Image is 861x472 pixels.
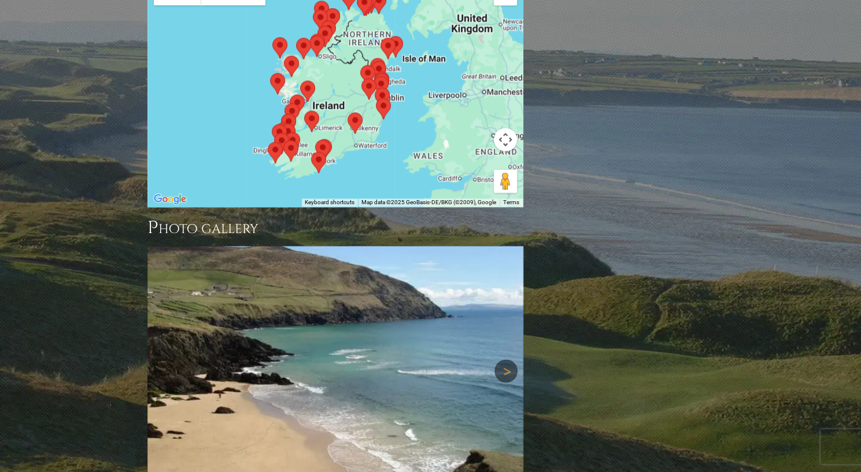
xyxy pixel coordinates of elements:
[361,199,496,205] span: Map data ©2025 GeoBasis-DE/BKG (©2009), Google
[494,359,518,382] a: Next
[305,198,354,207] button: Keyboard shortcuts
[503,199,519,205] a: Terms (opens in new tab)
[147,216,523,239] h3: Photo Gallery
[494,169,517,193] button: Drag Pegman onto the map to open Street View
[151,191,189,207] a: Open this area in Google Maps (opens a new window)
[494,128,517,151] button: Map camera controls
[151,191,189,207] img: Google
